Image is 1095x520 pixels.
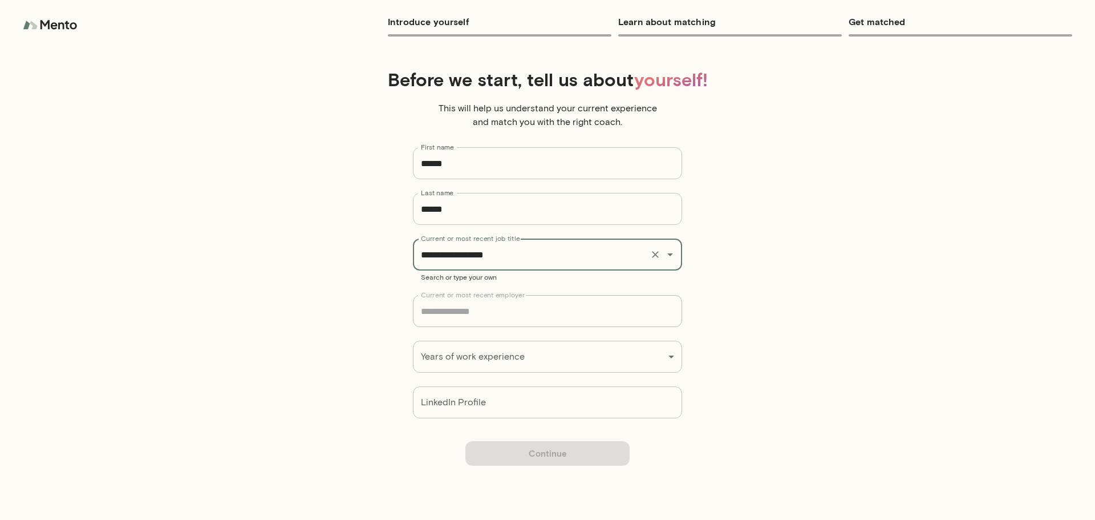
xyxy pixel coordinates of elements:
label: Current or most recent employer [421,290,525,300]
img: logo [23,14,80,37]
label: Last name [421,188,453,197]
p: This will help us understand your current experience and match you with the right coach. [433,102,662,129]
h6: Get matched [849,14,1072,30]
span: yourself! [634,68,708,90]
p: Search or type your own [421,272,674,281]
h6: Learn about matching [618,14,842,30]
h6: Introduce yourself [388,14,611,30]
button: Open [662,247,678,263]
h4: Before we start, tell us about [119,68,976,90]
button: Clear [647,247,663,263]
label: First name [421,142,454,152]
label: Current or most recent job title [421,233,520,243]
